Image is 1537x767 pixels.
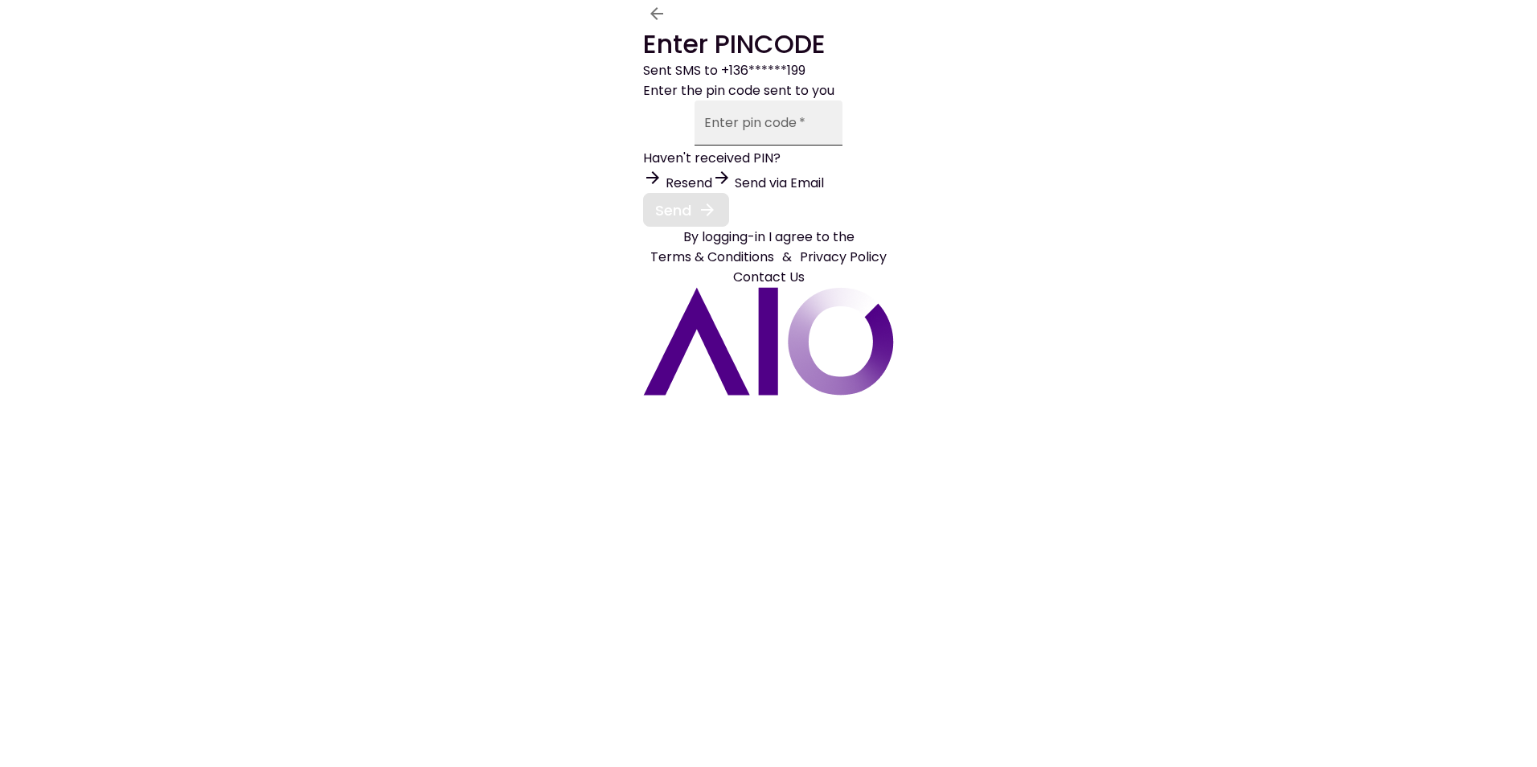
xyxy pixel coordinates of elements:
[643,267,894,287] a: Contact Us
[643,60,894,100] div: Sent SMS to Enter the pin code sent to you
[643,27,894,60] h1: Enter PINCODE
[643,148,894,168] div: Haven't received PIN?
[643,287,894,396] img: AIO logo
[643,227,894,247] div: By logging-in I agree to the
[643,247,894,267] div: &
[643,193,729,227] button: Send
[655,199,691,221] span: Send
[712,168,824,193] button: Send via Email
[643,168,712,193] button: Resend
[800,247,887,267] a: Privacy Policy
[650,247,774,267] a: Terms & Conditions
